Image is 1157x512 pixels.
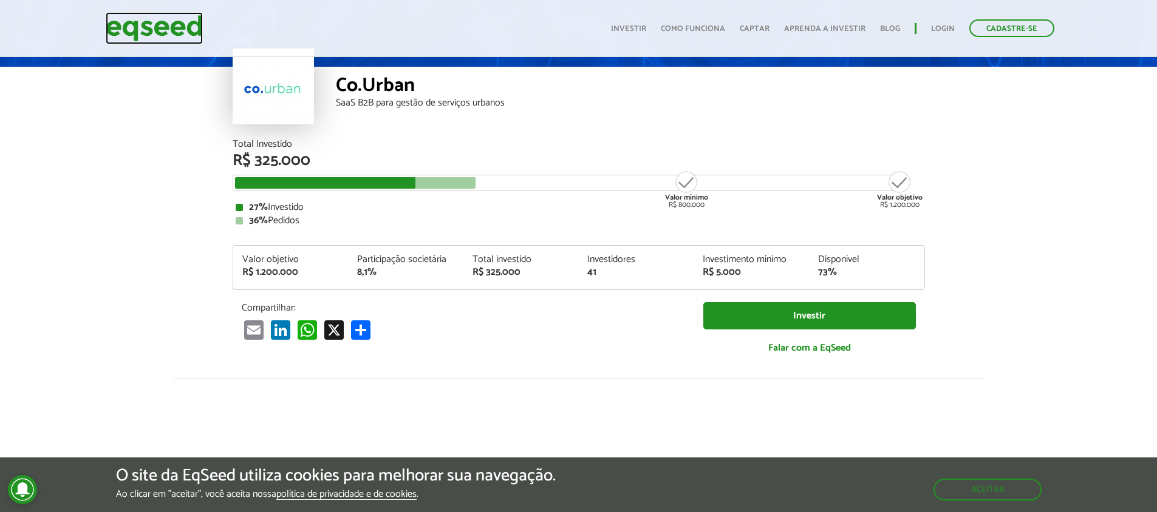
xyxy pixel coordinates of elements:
div: R$ 1.200.000 [242,268,340,277]
p: Compartilhar: [242,302,685,314]
a: Aprenda a investir [784,25,865,33]
div: R$ 325.000 [233,153,925,169]
a: Falar com a EqSeed [703,335,916,360]
a: Compartilhar [349,320,373,340]
div: Pedidos [236,216,922,226]
a: Captar [740,25,770,33]
a: Cadastre-se [969,19,1054,37]
h5: O site da EqSeed utiliza cookies para melhorar sua navegação. [116,467,556,485]
a: Login [931,25,955,33]
a: política de privacidade e de cookies [276,490,417,500]
a: Investir [611,25,646,33]
div: R$ 325.000 [473,268,570,277]
div: R$ 1.200.000 [877,170,923,209]
div: Valor objetivo [242,255,340,264]
a: X [322,320,346,340]
div: 41 [587,268,684,277]
div: 8,1% [357,268,454,277]
img: EqSeed [106,12,203,44]
a: Como funciona [661,25,725,33]
p: Ao clicar em "aceitar", você aceita nossa . [116,488,556,500]
a: Investir [703,302,916,329]
div: Investido [236,203,922,212]
div: SaaS B2B para gestão de serviços urbanos [336,98,925,108]
div: Participação societária [357,255,454,264]
div: R$ 800.000 [664,170,709,209]
a: WhatsApp [295,320,319,340]
a: Blog [880,25,900,33]
strong: Valor mínimo [665,192,708,203]
div: 73% [818,268,915,277]
button: Aceitar [933,479,1042,500]
div: R$ 5.000 [703,268,800,277]
a: Email [242,320,266,340]
strong: 27% [249,199,268,215]
strong: 36% [249,212,268,229]
strong: Valor objetivo [877,192,923,203]
div: Total investido [473,255,570,264]
div: Total Investido [233,140,925,149]
div: Disponível [818,255,915,264]
div: Investidores [587,255,684,264]
a: LinkedIn [268,320,293,340]
div: Investimento mínimo [703,255,800,264]
div: Co.Urban [336,76,925,98]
